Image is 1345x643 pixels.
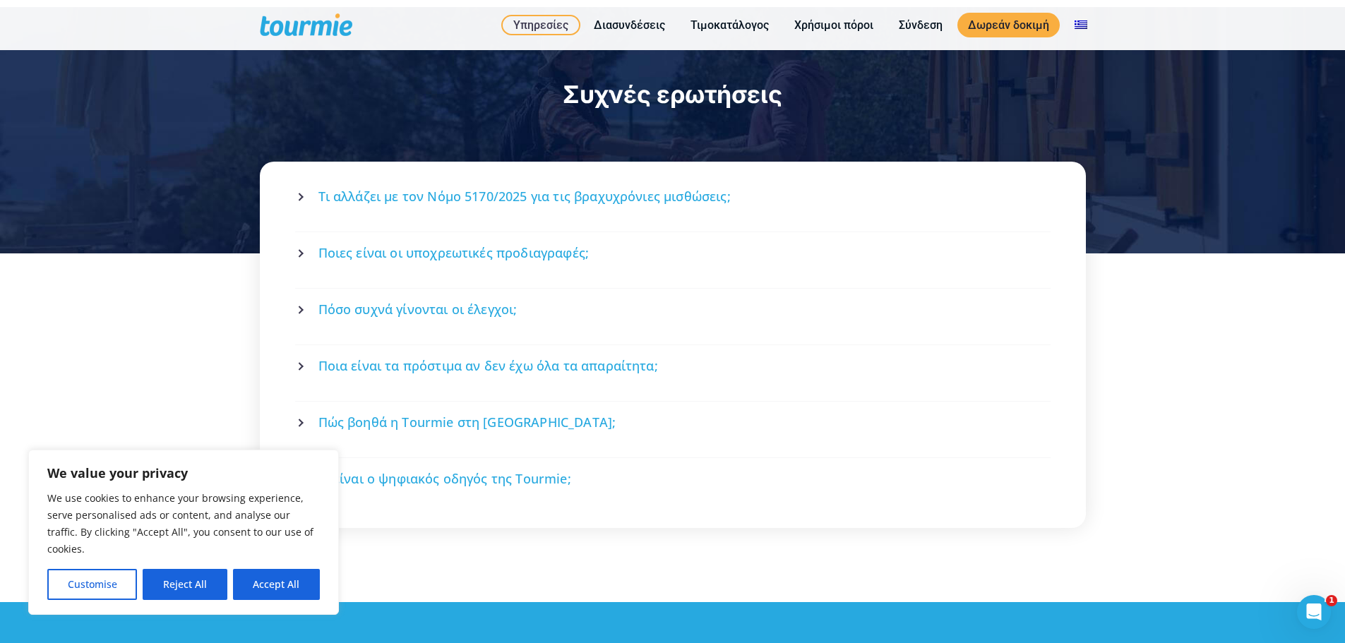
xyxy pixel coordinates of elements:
[1064,16,1098,34] a: Αλλαγή σε
[47,464,320,481] p: We value your privacy
[501,15,580,35] a: Υπηρεσίες
[318,470,571,488] span: Τι είναι ο ψηφιακός οδηγός της Tourmie;
[47,569,137,600] button: Customise
[784,16,884,34] a: Χρήσιμοι πόροι
[318,188,731,205] span: Τι αλλάζει με τον Νόμο 5170/2025 για τις βραχυχρόνιες μισθώσεις;
[297,234,1048,272] a: Ποιες είναι οι υποχρεωτικές προδιαγραφές;
[318,357,658,375] span: Ποια είναι τα πρόστιμα αν δεν έχω όλα τα απαραίτητα;
[680,16,779,34] a: Τιμοκατάλογος
[888,16,953,34] a: Σύνδεση
[318,244,590,262] span: Ποιες είναι οι υποχρεωτικές προδιαγραφές;
[47,490,320,558] p: We use cookies to enhance your browsing experience, serve personalised ads or content, and analys...
[297,347,1048,385] a: Ποια είναι τα πρόστιμα αν δεν έχω όλα τα απαραίτητα;
[297,291,1048,328] a: Πόσο συχνά γίνονται οι έλεγχοι;
[563,80,782,109] span: Συχνές ερωτήσεις
[1297,595,1331,629] iframe: Intercom live chat
[1326,595,1337,606] span: 1
[318,414,616,431] span: Πώς βοηθά η Tourmie στη [GEOGRAPHIC_DATA];
[143,569,227,600] button: Reject All
[297,460,1048,498] a: Τι είναι ο ψηφιακός οδηγός της Tourmie;
[297,404,1048,441] a: Πώς βοηθά η Tourmie στη [GEOGRAPHIC_DATA];
[957,13,1060,37] a: Δωρεάν δοκιμή
[297,178,1048,215] a: Τι αλλάζει με τον Νόμο 5170/2025 για τις βραχυχρόνιες μισθώσεις;
[583,16,676,34] a: Διασυνδέσεις
[318,301,518,318] span: Πόσο συχνά γίνονται οι έλεγχοι;
[233,569,320,600] button: Accept All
